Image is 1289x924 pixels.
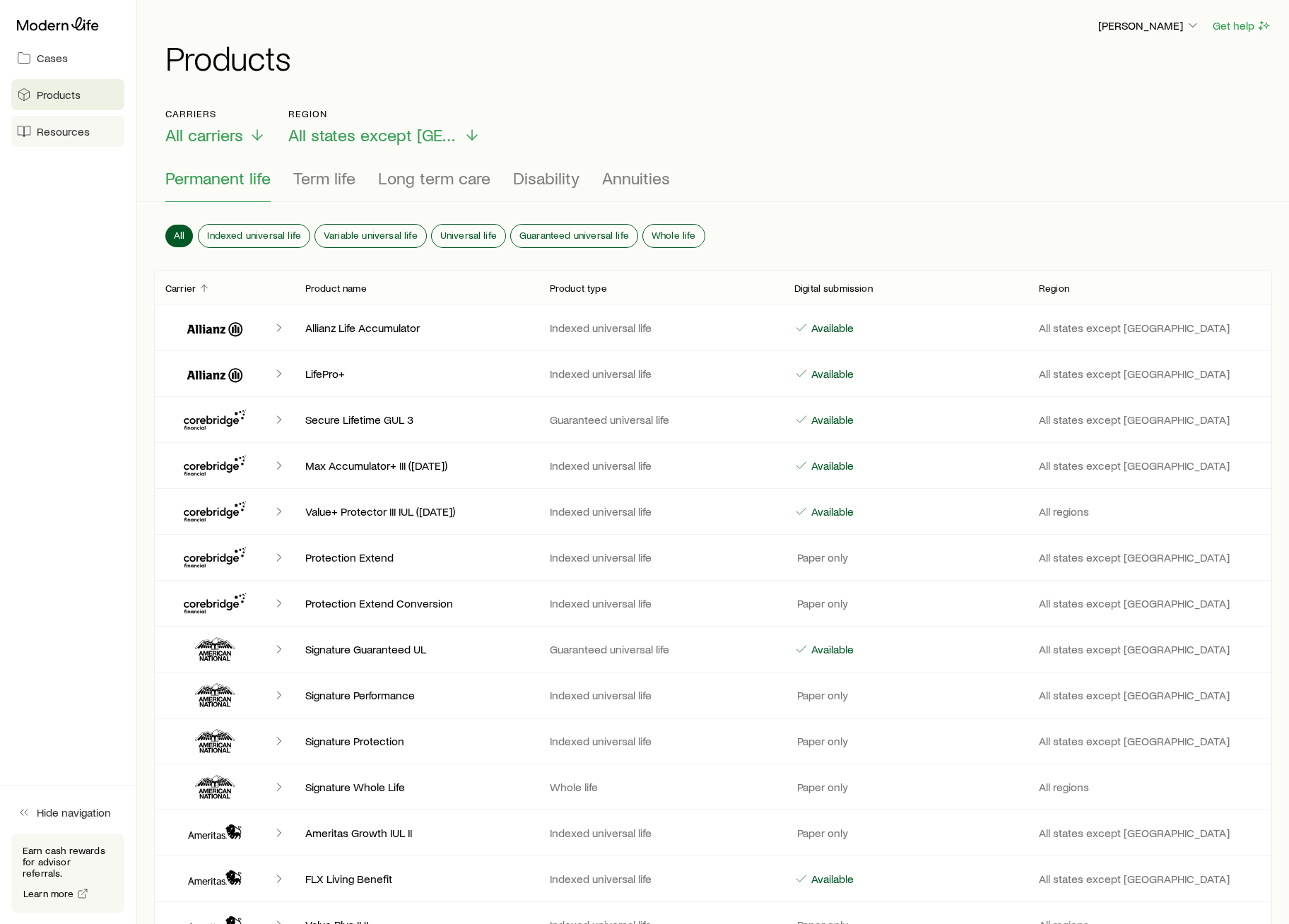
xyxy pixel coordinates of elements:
span: Learn more [23,889,74,899]
div: Product types [165,168,1261,202]
p: Indexed universal life [550,550,772,564]
button: CarriersAll carriers [165,108,266,146]
span: Long term care [378,168,490,188]
p: Earn cash rewards for advisor referrals. [23,845,113,879]
p: LifePro+ [305,367,527,381]
span: Resources [37,124,90,138]
p: Indexed universal life [550,504,772,519]
p: Available [808,458,854,473]
span: Products [37,88,81,102]
button: Universal life [432,225,505,247]
p: All states except [GEOGRAPHIC_DATA] [1039,550,1261,564]
p: Indexed universal life [550,458,772,473]
p: Available [808,642,854,656]
h1: Products [165,40,1272,74]
p: Available [808,504,854,519]
p: All states except [GEOGRAPHIC_DATA] [1039,367,1261,381]
p: Secure Lifetime GUL 3 [305,413,527,427]
span: Term life [293,168,355,188]
p: Ameritas Growth IUL II [305,826,527,840]
button: [PERSON_NAME] [1097,18,1201,35]
p: Region [288,108,481,119]
p: All regions [1039,780,1261,794]
p: Guaranteed universal life [550,642,772,656]
button: Variable universal life [315,225,426,247]
span: Permanent life [165,168,271,188]
p: All states except [GEOGRAPHIC_DATA] [1039,321,1261,335]
p: All states except [GEOGRAPHIC_DATA] [1039,458,1261,473]
p: Indexed universal life [550,596,772,610]
p: Digital submission [794,283,873,294]
span: All carriers [165,125,243,145]
p: [PERSON_NAME] [1098,18,1200,32]
button: Guaranteed universal life [511,225,637,247]
p: Available [808,413,854,427]
span: Disability [513,168,579,188]
p: Paper only [794,596,848,610]
span: Whole life [652,230,696,241]
p: Paper only [794,734,848,748]
a: Cases [11,42,124,73]
p: All states except [GEOGRAPHIC_DATA] [1039,872,1261,886]
p: Product name [305,283,367,294]
p: Indexed universal life [550,688,772,702]
p: All states except [GEOGRAPHIC_DATA] [1039,642,1261,656]
p: Carrier [165,283,196,294]
p: Signature Guaranteed UL [305,642,527,656]
p: Indexed universal life [550,321,772,335]
p: Carriers [165,108,266,119]
p: Available [808,321,854,335]
p: Value+ Protector III IUL ([DATE]) [305,504,527,519]
p: All states except [GEOGRAPHIC_DATA] [1039,413,1261,427]
p: Paper only [794,688,848,702]
p: Guaranteed universal life [550,413,772,427]
p: Protection Extend Conversion [305,596,527,610]
span: Hide navigation [37,805,111,819]
div: Earn cash rewards for advisor referrals.Learn more [11,834,124,913]
p: Region [1039,283,1069,294]
p: Indexed universal life [550,367,772,381]
span: Indexed universal life [207,230,301,241]
p: Whole life [550,780,772,794]
button: Get help [1212,18,1272,34]
p: Indexed universal life [550,734,772,748]
p: All states except [GEOGRAPHIC_DATA] [1039,688,1261,702]
p: Product type [550,283,607,294]
button: Whole life [643,225,705,247]
p: Protection Extend [305,550,527,564]
span: All [174,230,184,241]
p: FLX Living Benefit [305,872,527,886]
p: Max Accumulator+ III ([DATE]) [305,458,527,473]
button: Indexed universal life [199,225,310,247]
span: All states except [GEOGRAPHIC_DATA] [288,125,458,145]
p: Allianz Life Accumulator [305,321,527,335]
button: All [165,225,193,247]
p: Signature Protection [305,734,527,748]
p: Paper only [794,780,848,794]
button: Hide navigation [11,797,124,828]
a: Products [11,79,124,110]
p: Paper only [794,826,848,840]
p: All states except [GEOGRAPHIC_DATA] [1039,596,1261,610]
p: Indexed universal life [550,872,772,886]
span: Cases [37,51,68,65]
p: All states except [GEOGRAPHIC_DATA] [1039,734,1261,748]
p: Indexed universal life [550,826,772,840]
p: Signature Whole Life [305,780,527,794]
button: RegionAll states except [GEOGRAPHIC_DATA] [288,108,481,146]
p: All regions [1039,504,1261,519]
p: Paper only [794,550,848,564]
p: All states except [GEOGRAPHIC_DATA] [1039,826,1261,840]
span: Variable universal life [324,230,418,241]
span: Guaranteed universal life [519,230,629,241]
p: Signature Performance [305,688,527,702]
p: Available [808,367,854,381]
p: Available [808,872,854,886]
span: Universal life [440,230,497,241]
a: Resources [11,116,124,147]
span: Annuities [602,168,670,188]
